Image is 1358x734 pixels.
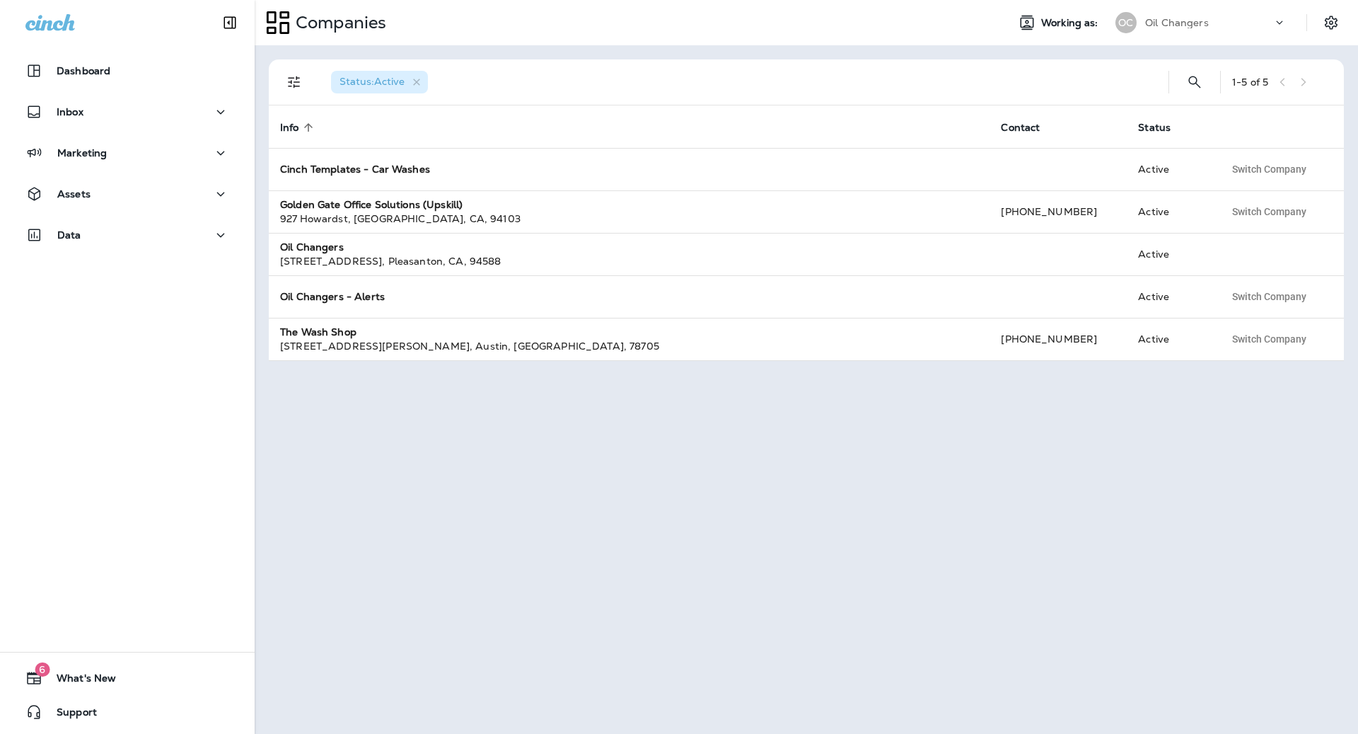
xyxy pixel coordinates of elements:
[35,663,50,677] span: 6
[339,75,405,88] span: Status : Active
[14,98,240,126] button: Inbox
[1127,233,1213,275] td: Active
[280,254,978,268] div: [STREET_ADDRESS] , Pleasanton , CA , 94588
[14,139,240,167] button: Marketing
[1127,275,1213,318] td: Active
[1232,164,1306,174] span: Switch Company
[1224,286,1314,307] button: Switch Company
[280,241,344,253] strong: Oil Changers
[1127,148,1213,190] td: Active
[280,198,463,211] strong: Golden Gate Office Solutions (Upskill)
[1232,207,1306,217] span: Switch Company
[1224,201,1314,222] button: Switch Company
[280,68,308,96] button: Filters
[990,190,1127,233] td: [PHONE_NUMBER]
[1127,190,1213,233] td: Active
[1127,318,1213,360] td: Active
[1138,121,1189,134] span: Status
[1180,68,1209,96] button: Search Companies
[280,339,978,353] div: [STREET_ADDRESS][PERSON_NAME] , Austin , [GEOGRAPHIC_DATA] , 78705
[1001,121,1058,134] span: Contact
[57,229,81,241] p: Data
[1224,159,1314,180] button: Switch Company
[14,664,240,692] button: 6What's New
[1115,12,1137,33] div: OC
[1232,334,1306,344] span: Switch Company
[14,698,240,726] button: Support
[14,221,240,249] button: Data
[57,65,110,76] p: Dashboard
[280,290,385,303] strong: Oil Changers - Alerts
[990,318,1127,360] td: [PHONE_NUMBER]
[280,121,318,134] span: Info
[14,180,240,208] button: Assets
[280,212,978,226] div: 927 Howardst , [GEOGRAPHIC_DATA] , CA , 94103
[1318,10,1344,35] button: Settings
[290,12,386,33] p: Companies
[1224,328,1314,350] button: Switch Company
[1232,292,1306,302] span: Switch Company
[1001,122,1040,134] span: Contact
[42,672,116,689] span: What's New
[14,57,240,85] button: Dashboard
[331,71,428,93] div: Status:Active
[42,706,97,723] span: Support
[280,326,356,338] strong: The Wash Shop
[1138,122,1171,134] span: Status
[57,147,107,159] p: Marketing
[1232,76,1268,88] div: 1 - 5 of 5
[280,163,430,176] strong: Cinch Templates - Car Washes
[210,8,250,37] button: Collapse Sidebar
[57,106,83,117] p: Inbox
[1041,17,1101,29] span: Working as:
[57,188,91,200] p: Assets
[280,122,299,134] span: Info
[1145,17,1209,28] p: Oil Changers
